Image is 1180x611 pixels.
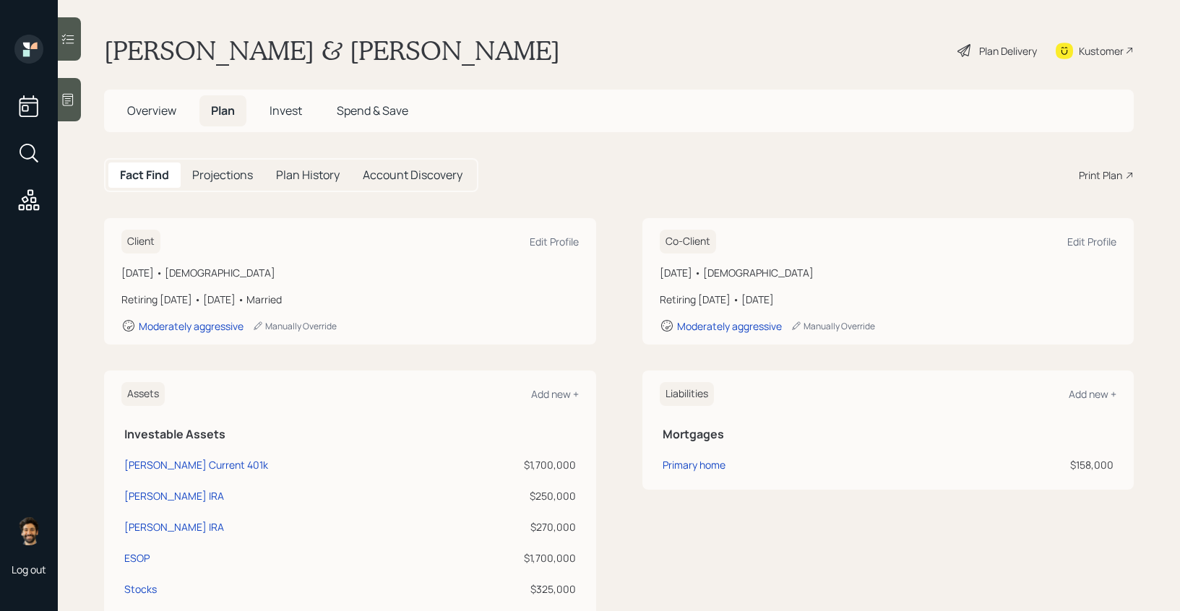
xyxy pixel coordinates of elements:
h6: Client [121,230,160,253]
div: [DATE] • [DEMOGRAPHIC_DATA] [660,265,1117,280]
div: Edit Profile [530,235,579,248]
span: Plan [211,103,235,118]
div: Retiring [DATE] • [DATE] • Married [121,292,579,307]
div: Add new + [1069,387,1116,401]
div: Manually Override [252,320,337,332]
div: Add new + [531,387,579,401]
div: Stocks [124,581,157,597]
div: $250,000 [468,488,576,503]
div: $1,700,000 [468,457,576,472]
div: $325,000 [468,581,576,597]
span: Invest [270,103,302,118]
h5: Projections [192,168,253,182]
div: [PERSON_NAME] IRA [124,519,224,534]
div: Moderately aggressive [139,319,244,333]
div: $270,000 [468,519,576,534]
div: Retiring [DATE] • [DATE] [660,292,1117,307]
h6: Assets [121,382,165,406]
div: Manually Override [791,320,875,332]
h1: [PERSON_NAME] & [PERSON_NAME] [104,35,560,66]
h6: Liabilities [660,382,714,406]
div: $158,000 [929,457,1114,472]
div: Log out [12,563,46,576]
div: Edit Profile [1067,235,1116,248]
h5: Account Discovery [363,168,462,182]
div: [PERSON_NAME] Current 401k [124,457,268,472]
div: Print Plan [1079,168,1122,183]
div: Primary home [663,457,725,472]
span: Spend & Save [337,103,408,118]
div: [PERSON_NAME] IRA [124,488,224,503]
div: Moderately aggressive [677,319,782,333]
h5: Plan History [276,168,340,182]
div: Kustomer [1079,43,1124,58]
img: eric-schwartz-headshot.png [14,516,43,545]
h5: Fact Find [120,168,169,182]
span: Overview [127,103,176,118]
div: $1,700,000 [468,550,576,565]
div: [DATE] • [DEMOGRAPHIC_DATA] [121,265,579,280]
div: Plan Delivery [979,43,1037,58]
h5: Mortgages [663,428,1114,441]
div: ESOP [124,550,150,565]
h5: Investable Assets [124,428,576,441]
h6: Co-Client [660,230,716,253]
